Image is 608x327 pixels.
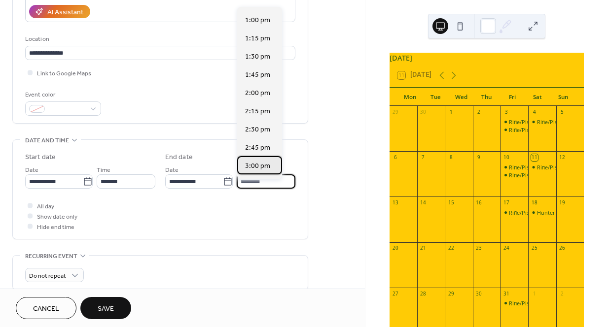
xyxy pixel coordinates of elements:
[531,154,538,161] div: 11
[475,109,482,116] div: 2
[559,154,566,161] div: 12
[501,163,528,171] div: Rifle/Pistol RSO: Ed D
[528,163,556,171] div: Rifle/Pistol RSO: Tom B
[37,212,77,222] span: Show date only
[531,199,538,206] div: 18
[448,245,455,252] div: 22
[392,245,399,252] div: 20
[475,199,482,206] div: 16
[448,109,455,116] div: 1
[25,34,293,44] div: Location
[245,33,270,43] span: 1:15 pm
[531,245,538,252] div: 25
[37,201,54,212] span: All day
[37,222,74,232] span: Hide end time
[501,171,528,179] div: Rifle/Pistol RSO: Jim Y
[550,88,576,106] div: Sun
[559,109,566,116] div: 5
[165,165,179,175] span: Date
[509,163,563,171] div: Rifle/Pistol RSO: Ed D
[245,161,270,171] span: 3:00 pm
[531,109,538,116] div: 4
[25,135,69,146] span: Date and time
[525,88,551,106] div: Sat
[509,171,593,179] div: Rifle/Pistol RSO: [PERSON_NAME]
[448,88,474,106] div: Wed
[245,179,270,189] span: 3:15 pm
[245,15,270,25] span: 1:00 pm
[474,88,500,106] div: Thu
[37,68,91,79] span: Link to Google Maps
[25,90,99,100] div: Event color
[33,304,59,314] span: Cancel
[16,297,76,319] button: Cancel
[503,245,510,252] div: 24
[501,126,528,133] div: Rifle/Pistol RSO: Jim Y
[245,106,270,116] span: 2:15 pm
[25,251,77,262] span: Recurring event
[501,299,528,307] div: Rifle/Pistol RSO: Ray P
[531,290,538,297] div: 1
[420,290,427,297] div: 28
[501,209,528,216] div: Rifle/Pistol RSO: Ray P
[448,199,455,206] div: 15
[420,199,427,206] div: 14
[390,53,584,64] div: [DATE]
[509,299,593,307] div: Rifle/Pistol RSO: [PERSON_NAME]
[503,290,510,297] div: 31
[397,88,423,106] div: Mon
[423,88,449,106] div: Tue
[29,5,90,18] button: AI Assistant
[420,109,427,116] div: 30
[245,124,270,134] span: 2:30 pm
[392,199,399,206] div: 13
[392,109,399,116] div: 29
[420,245,427,252] div: 21
[501,118,528,126] div: Rifle/Pistol RSO: Ed D
[503,199,510,206] div: 17
[475,290,482,297] div: 30
[503,154,510,161] div: 10
[475,245,482,252] div: 23
[528,118,556,126] div: Rifle/Pistol RSO: Brian S
[559,290,566,297] div: 2
[500,88,525,106] div: Fri
[97,165,110,175] span: Time
[245,51,270,62] span: 1:30 pm
[98,304,114,314] span: Save
[80,297,131,319] button: Save
[25,165,38,175] span: Date
[25,152,56,163] div: Start date
[509,126,593,133] div: Rifle/Pistol RSO: [PERSON_NAME]
[245,69,270,80] span: 1:45 pm
[559,245,566,252] div: 26
[528,209,556,216] div: Hunter Education Field Day: Instructor Rick Magnan
[245,142,270,153] span: 2:45 pm
[245,88,270,98] span: 2:00 pm
[392,290,399,297] div: 27
[509,209,593,216] div: Rifle/Pistol RSO: [PERSON_NAME]
[47,7,83,18] div: AI Assistant
[509,118,563,126] div: Rifle/Pistol RSO: Ed D
[559,199,566,206] div: 19
[475,154,482,161] div: 9
[392,154,399,161] div: 6
[165,152,193,163] div: End date
[420,154,427,161] div: 7
[29,270,66,282] span: Do not repeat
[503,109,510,116] div: 3
[237,165,250,175] span: Time
[448,290,455,297] div: 29
[448,154,455,161] div: 8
